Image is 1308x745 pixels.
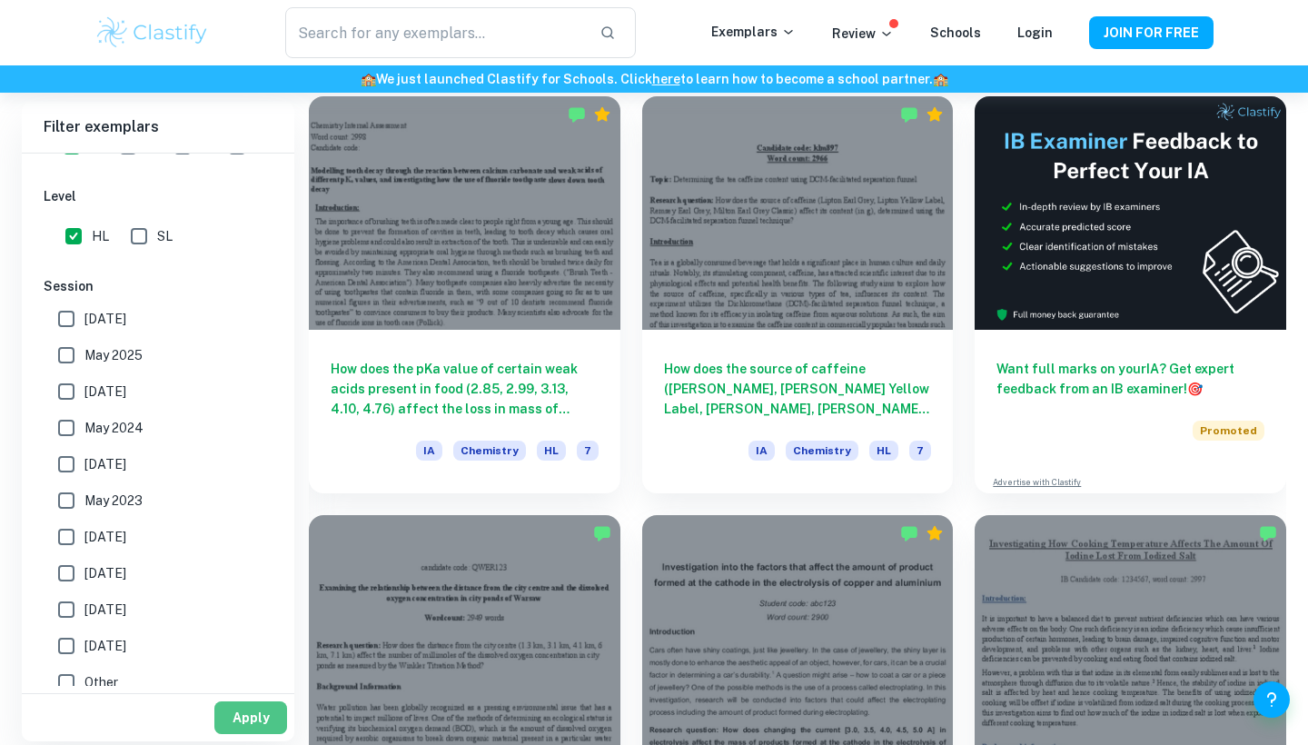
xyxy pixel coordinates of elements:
img: Marked [568,105,586,124]
div: Premium [926,105,944,124]
h6: How does the source of caffeine ([PERSON_NAME], [PERSON_NAME] Yellow Label, [PERSON_NAME], [PERSO... [664,359,932,419]
span: [DATE] [84,636,126,656]
span: 🏫 [933,72,948,86]
p: Exemplars [711,22,796,42]
span: May 2025 [84,345,143,365]
span: [DATE] [84,527,126,547]
a: Login [1017,25,1053,40]
h6: Want full marks on your IA ? Get expert feedback from an IB examiner! [996,359,1264,399]
span: Promoted [1193,421,1264,441]
a: Want full marks on yourIA? Get expert feedback from an IB examiner!PromotedAdvertise with Clastify [975,96,1286,493]
button: Help and Feedback [1253,681,1290,718]
img: Marked [1259,524,1277,542]
span: 7 [909,441,931,461]
h6: How does the pKa value of certain weak acids present in food (2.85, 2.99, 3.13, 4.10, 4.76) affec... [331,359,599,419]
span: 7 [577,441,599,461]
span: Chemistry [786,441,858,461]
h6: Filter exemplars [22,102,294,153]
button: JOIN FOR FREE [1089,16,1214,49]
span: Chemistry [453,441,526,461]
a: here [652,72,680,86]
img: Thumbnail [975,96,1286,330]
span: [DATE] [84,309,126,329]
span: HL [537,441,566,461]
span: IA [416,441,442,461]
span: [DATE] [84,454,126,474]
span: May 2024 [84,418,144,438]
span: IA [748,441,775,461]
div: Premium [926,524,944,542]
img: Marked [593,524,611,542]
a: Advertise with Clastify [993,476,1081,489]
span: Other [84,672,118,692]
img: Clastify logo [94,15,210,51]
h6: Level [44,186,272,206]
div: Premium [593,105,611,124]
span: 🏫 [361,72,376,86]
span: HL [92,226,109,246]
span: [DATE] [84,382,126,402]
span: [DATE] [84,563,126,583]
span: May 2023 [84,491,143,511]
a: How does the source of caffeine ([PERSON_NAME], [PERSON_NAME] Yellow Label, [PERSON_NAME], [PERSO... [642,96,954,493]
h6: We just launched Clastify for Schools. Click to learn how to become a school partner. [4,69,1304,89]
h6: Session [44,276,272,296]
span: [DATE] [84,600,126,620]
span: SL [157,226,173,246]
img: Marked [900,105,918,124]
span: HL [869,441,898,461]
img: Marked [900,524,918,542]
span: 🎯 [1187,382,1203,396]
button: Apply [214,701,287,734]
a: Schools [930,25,981,40]
p: Review [832,24,894,44]
input: Search for any exemplars... [285,7,585,58]
a: How does the pKa value of certain weak acids present in food (2.85, 2.99, 3.13, 4.10, 4.76) affec... [309,96,620,493]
